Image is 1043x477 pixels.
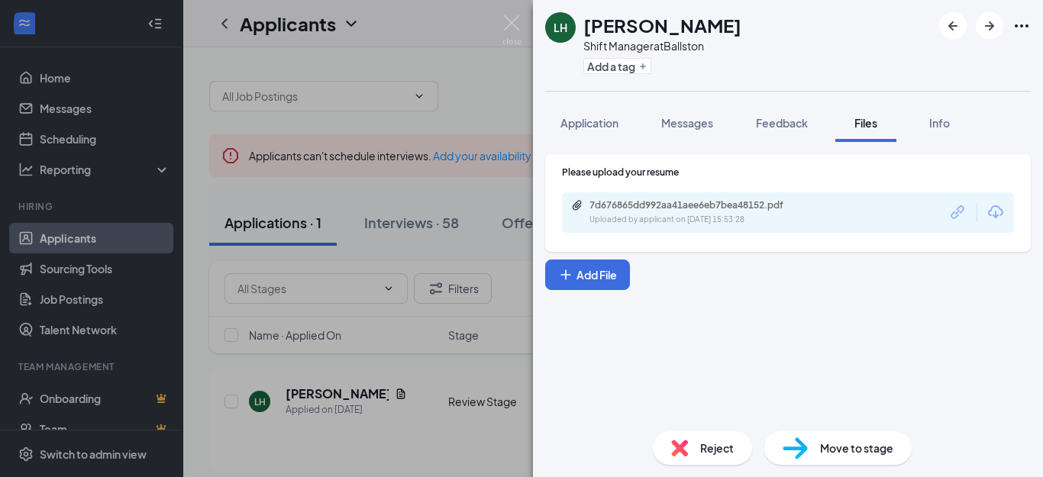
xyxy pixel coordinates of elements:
[929,116,950,130] span: Info
[854,116,877,130] span: Files
[948,202,968,222] svg: Link
[944,17,962,35] svg: ArrowLeftNew
[976,12,1003,40] button: ArrowRight
[820,440,893,456] span: Move to stage
[583,38,741,53] div: Shift Manager at Ballston
[583,12,741,38] h1: [PERSON_NAME]
[562,166,1014,179] div: Please upload your resume
[1012,17,1031,35] svg: Ellipses
[638,62,647,71] svg: Plus
[560,116,618,130] span: Application
[583,58,651,74] button: PlusAdd a tag
[589,199,803,211] div: 7d676865dd992aa41aee6eb7bea48152.pdf
[661,116,713,130] span: Messages
[991,425,1028,462] iframe: Intercom live chat
[986,203,1005,221] svg: Download
[980,17,999,35] svg: ArrowRight
[545,259,630,290] button: Add FilePlus
[571,199,819,226] a: Paperclip7d676865dd992aa41aee6eb7bea48152.pdfUploaded by applicant on [DATE] 15:53:28
[571,199,583,211] svg: Paperclip
[756,116,808,130] span: Feedback
[589,214,819,226] div: Uploaded by applicant on [DATE] 15:53:28
[700,440,734,456] span: Reject
[939,12,967,40] button: ArrowLeftNew
[558,267,573,282] svg: Plus
[554,20,567,35] div: LH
